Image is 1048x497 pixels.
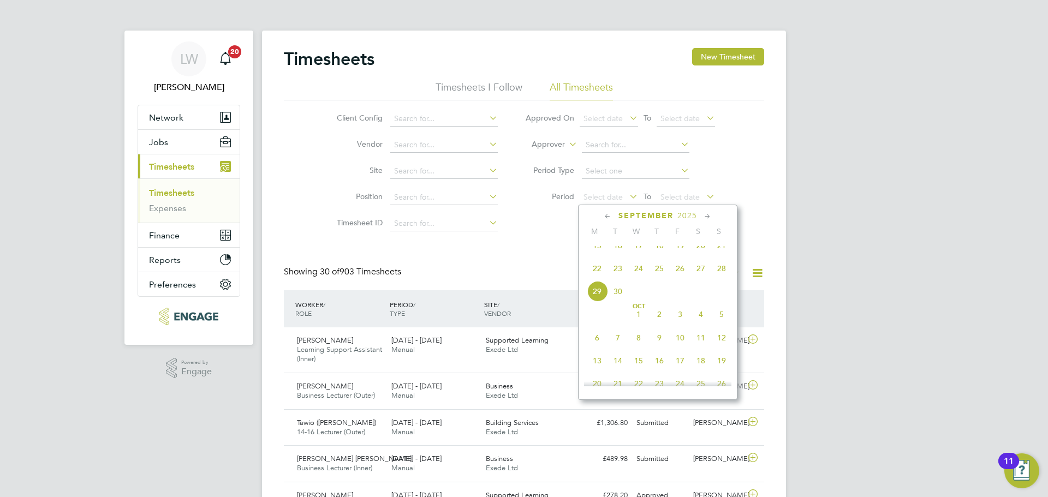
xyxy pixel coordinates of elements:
span: Exede Ltd [486,391,518,400]
span: Exede Ltd [486,345,518,354]
button: Preferences [138,272,240,296]
input: Search for... [390,216,498,231]
span: VENDOR [484,309,511,318]
span: 11 [690,327,711,348]
input: Search for... [390,137,498,153]
span: Business Lecturer (Inner) [297,463,372,472]
span: TYPE [390,309,405,318]
span: Jobs [149,137,168,147]
div: Submitted [632,450,689,468]
span: Exede Ltd [486,463,518,472]
span: / [323,300,325,309]
div: [PERSON_NAME] [689,450,746,468]
span: Business Lecturer (Outer) [297,391,375,400]
a: Powered byEngage [166,358,212,379]
span: 21 [608,373,628,394]
input: Select one [582,164,689,179]
span: Manual [391,427,415,436]
label: Timesheet ID [334,218,383,227]
span: T [605,226,626,236]
span: 20 [228,45,241,58]
label: Period [525,191,574,201]
span: [PERSON_NAME] [PERSON_NAME] [297,454,412,463]
span: Finance [149,230,180,241]
span: 22 [628,373,649,394]
span: 9 [649,327,670,348]
span: Engage [181,367,212,376]
input: Search for... [390,111,498,127]
div: PERIOD [387,295,481,323]
button: Network [138,105,240,129]
li: All Timesheets [550,81,613,100]
span: [DATE] - [DATE] [391,454,442,463]
span: T [646,226,667,236]
span: S [688,226,708,236]
span: 26 [670,258,690,279]
span: Manual [391,345,415,354]
button: Reports [138,248,240,272]
span: 30 [608,281,628,302]
span: 903 Timesheets [320,266,401,277]
a: Expenses [149,203,186,213]
input: Search for... [582,137,689,153]
span: 21 [711,235,732,256]
span: 25 [649,258,670,279]
div: Timesheets [138,178,240,223]
span: 26 [711,373,732,394]
span: [DATE] - [DATE] [391,381,442,391]
span: Tawio ([PERSON_NAME]) [297,418,376,427]
span: 28 [711,258,732,279]
img: xede-logo-retina.png [159,308,218,325]
span: 27 [690,258,711,279]
div: 11 [1004,461,1014,475]
span: Powered by [181,358,212,367]
span: / [413,300,415,309]
span: 17 [670,350,690,371]
button: New Timesheet [692,48,764,65]
span: 1 [628,304,649,325]
span: [PERSON_NAME] [297,381,353,391]
span: Business [486,454,513,463]
span: Oct [628,304,649,309]
span: [DATE] - [DATE] [391,418,442,427]
span: Select date [583,113,623,123]
span: Business [486,381,513,391]
div: Submitted [632,414,689,432]
a: Go to home page [138,308,240,325]
span: Exede Ltd [486,427,518,436]
label: All [704,268,740,279]
span: Manual [391,391,415,400]
span: 15 [587,235,608,256]
button: Finance [138,223,240,247]
span: [DATE] - [DATE] [391,336,442,345]
span: Network [149,112,183,123]
span: ROLE [295,309,312,318]
span: 10 [670,327,690,348]
span: 12 [711,327,732,348]
div: SITE [481,295,576,323]
label: Approver [516,139,565,150]
label: Period Type [525,165,574,175]
div: Showing [284,266,403,278]
span: Select date [660,113,700,123]
div: £728.81 [575,332,632,350]
label: Client Config [334,113,383,123]
span: W [626,226,646,236]
span: [PERSON_NAME] [297,336,353,345]
span: 6 [587,327,608,348]
span: 3 [670,304,690,325]
span: Lana Williams [138,81,240,94]
nav: Main navigation [124,31,253,345]
span: 17 [628,235,649,256]
span: 7 [608,327,628,348]
span: 18 [690,350,711,371]
span: Learning Support Assistant (Inner) [297,345,382,363]
span: Preferences [149,279,196,290]
label: Site [334,165,383,175]
button: Open Resource Center, 11 new notifications [1004,453,1039,488]
div: £489.98 [575,450,632,468]
input: Search for... [390,164,498,179]
h2: Timesheets [284,48,374,70]
span: 2025 [677,211,697,220]
span: Manual [391,463,415,472]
